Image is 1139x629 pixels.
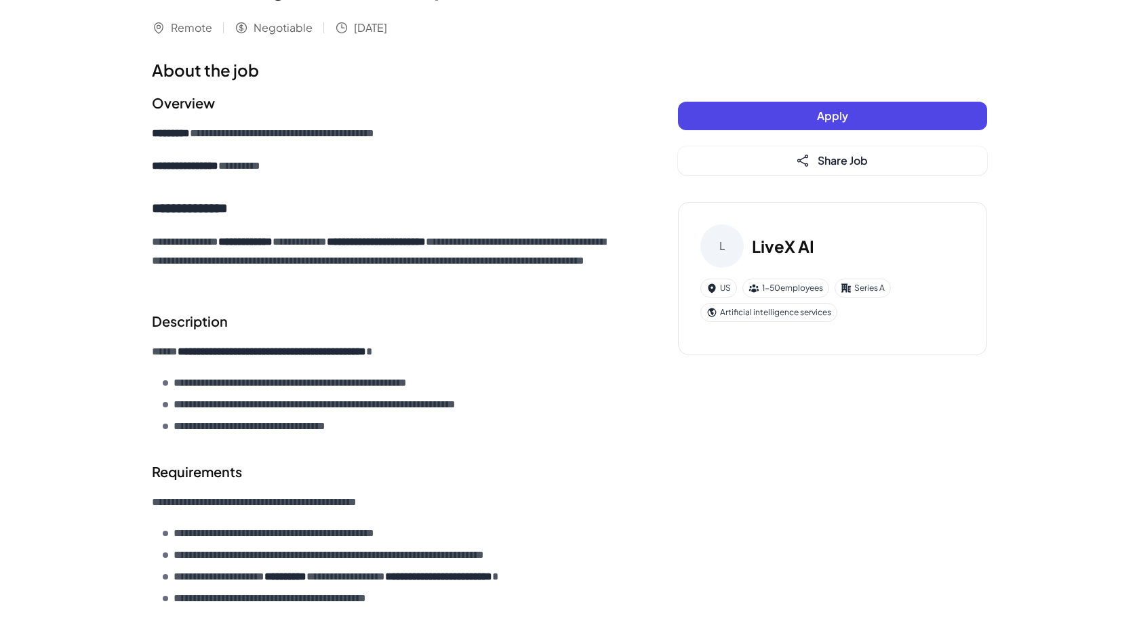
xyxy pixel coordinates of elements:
[152,462,624,482] h2: Requirements
[678,102,987,130] button: Apply
[700,224,744,268] div: L
[152,93,624,113] h2: Overview
[742,279,829,298] div: 1-50 employees
[678,146,987,175] button: Share Job
[700,303,837,322] div: Artificial intelligence services
[817,108,848,123] span: Apply
[152,311,624,331] h2: Description
[171,20,212,36] span: Remote
[152,58,624,82] h1: About the job
[752,234,814,258] h3: LiveX AI
[254,20,313,36] span: Negotiable
[354,20,387,36] span: [DATE]
[818,153,868,167] span: Share Job
[835,279,891,298] div: Series A
[700,279,737,298] div: US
